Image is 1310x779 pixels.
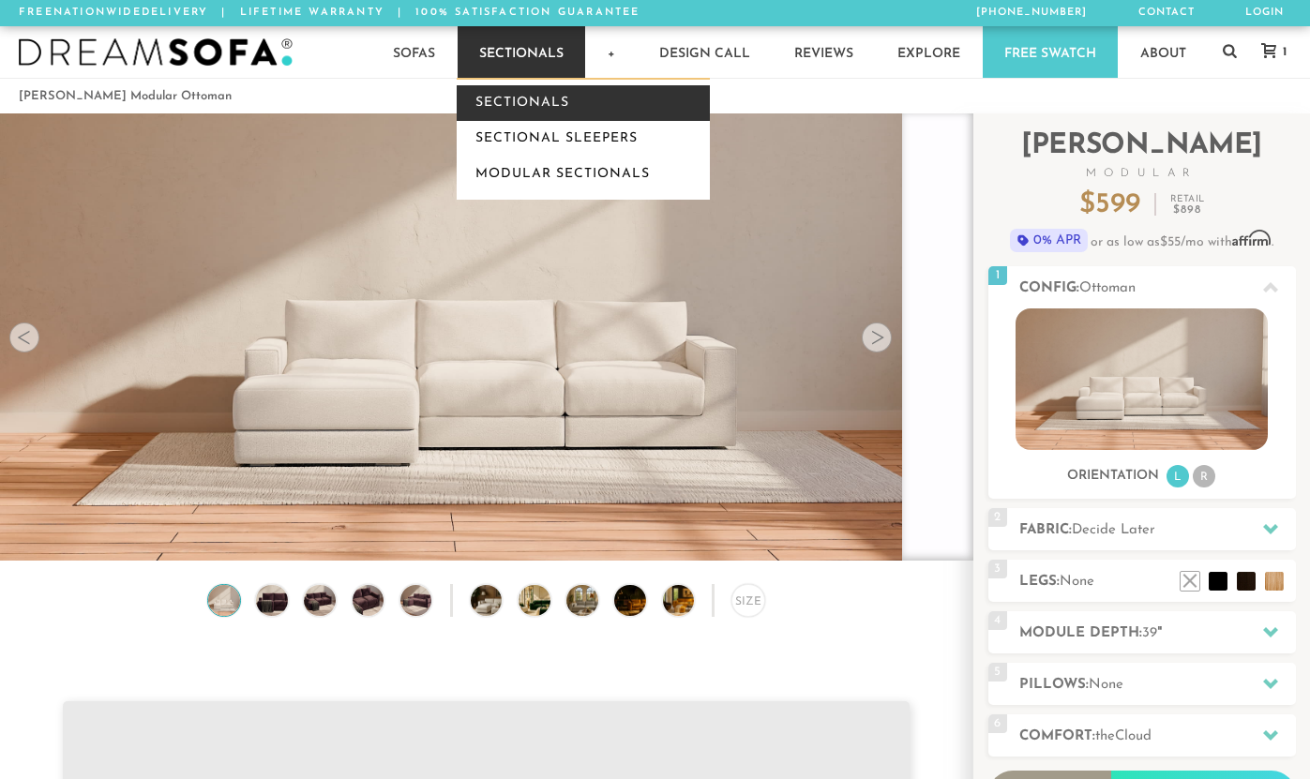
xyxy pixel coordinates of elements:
em: Nationwide [53,7,142,18]
a: Design Call [638,26,772,78]
img: landon-sofa-no_legs-no_pillows-1.jpg [1016,308,1268,450]
img: DreamSofa Modular Sofa & Sectional Video Presentation 1 [471,585,527,617]
h2: Config: [1019,277,1296,299]
h2: [PERSON_NAME] [988,132,1296,179]
h3: Orientation [1067,468,1159,485]
span: | [221,7,226,18]
span: 1 [988,266,1007,285]
span: 4 [988,611,1007,630]
a: Explore [876,26,982,78]
span: None [1089,678,1123,692]
h2: Module Depth: " [1019,622,1296,644]
a: About [1119,26,1208,78]
img: Landon Modular Ottoman no legs 2 [253,585,291,617]
img: DreamSofa - Inspired By Life, Designed By You [19,38,293,67]
img: DreamSofa Modular Sofa & Sectional Video Presentation 2 [519,585,575,617]
a: Reviews [773,26,875,78]
li: R [1193,465,1215,487]
span: 2 [988,508,1007,527]
span: the [1095,729,1115,743]
a: Modular Sectionals [457,157,710,192]
a: 1 [1242,43,1296,60]
span: $55 [1160,235,1181,249]
img: DreamSofa Modular Sofa & Sectional Video Presentation 3 [566,585,623,617]
a: + [586,26,637,78]
span: 1 [1278,46,1287,58]
a: Sectionals [457,85,710,121]
a: Sectionals [458,26,585,78]
span: None [1060,575,1094,589]
span: 39 [1142,626,1157,640]
span: 898 [1181,204,1201,216]
span: Modular [988,168,1296,179]
img: DreamSofa Modular Sofa & Sectional Video Presentation 5 [663,585,719,617]
span: Affirm [1232,231,1272,247]
img: Landon Modular Ottoman no legs 5 [397,585,434,617]
span: Cloud [1115,729,1152,743]
img: Landon Modular Ottoman no legs 3 [301,585,339,617]
a: Sectional Sleepers [457,121,710,157]
span: | [398,7,402,18]
a: Sofas [371,26,457,78]
a: Free Swatch [983,26,1118,78]
p: or as low as /mo with . [988,229,1296,252]
span: 0% APR [1010,229,1088,252]
h2: Fabric: [1019,519,1296,541]
span: 5 [988,663,1007,682]
li: L [1167,465,1189,487]
span: Decide Later [1072,523,1155,537]
iframe: Chat [1230,695,1296,765]
p: $ [1079,191,1140,219]
em: $ [1173,204,1201,216]
li: [PERSON_NAME] Modular Ottoman [19,83,232,109]
img: Landon Modular Ottoman no legs 1 [204,585,242,617]
span: 3 [988,560,1007,578]
h2: Legs: [1019,571,1296,592]
h2: Pillows: [1019,674,1296,696]
img: Landon Modular Ottoman no legs 4 [349,585,386,617]
span: 599 [1095,190,1140,219]
div: Size [731,584,765,618]
img: DreamSofa Modular Sofa & Sectional Video Presentation 4 [614,585,670,617]
span: 6 [988,714,1007,733]
h2: Comfort: [1019,726,1296,747]
span: Ottoman [1079,281,1136,295]
p: Retail [1170,195,1204,216]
